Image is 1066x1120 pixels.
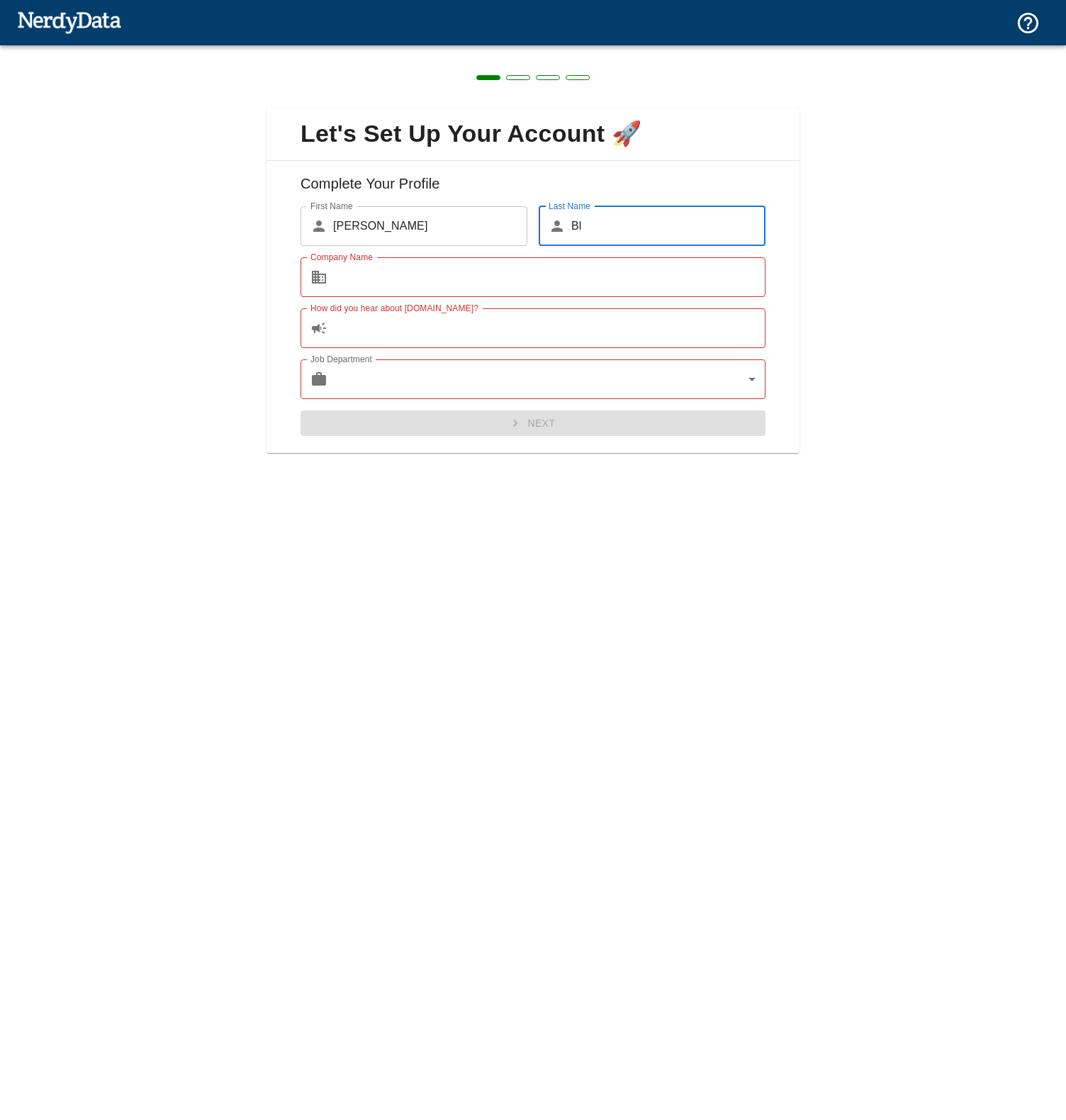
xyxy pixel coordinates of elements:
span: Let's Set Up Your Account 🚀 [278,119,788,149]
h6: Complete Your Profile [278,172,788,206]
img: NerdyData.com [17,8,121,36]
button: Support and Documentation [1007,2,1049,44]
label: First Name [310,200,353,212]
label: How did you hear about [DOMAIN_NAME]? [310,302,478,314]
label: Company Name [310,251,373,263]
label: Last Name [549,200,590,212]
label: Job Department [310,353,372,365]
